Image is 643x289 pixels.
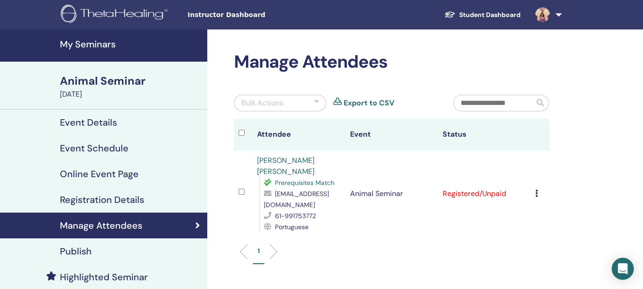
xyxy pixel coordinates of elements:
a: Student Dashboard [437,6,528,23]
h4: Event Schedule [60,143,129,154]
span: Portuguese [275,223,309,231]
a: Export to CSV [344,98,394,109]
img: default.jpg [535,7,550,22]
h4: Online Event Page [60,168,139,179]
th: Status [438,119,531,150]
div: Open Intercom Messenger [612,258,634,280]
p: 1 [257,246,260,256]
h4: Registration Details [60,194,144,205]
span: Prerequisites Match [275,179,334,187]
h4: My Seminars [60,39,202,50]
h4: Publish [60,246,92,257]
div: Animal Seminar [60,73,202,89]
a: Animal Seminar[DATE] [54,73,207,100]
div: Bulk Actions [241,98,283,109]
span: Instructor Dashboard [187,10,326,20]
th: Attendee [252,119,345,150]
td: Animal Seminar [345,150,438,237]
img: graduation-cap-white.svg [444,11,456,18]
h4: Event Details [60,117,117,128]
th: Event [345,119,438,150]
span: [EMAIL_ADDRESS][DOMAIN_NAME] [264,190,329,209]
h2: Manage Attendees [234,52,549,73]
h4: Manage Attendees [60,220,142,231]
h4: Highlighted Seminar [60,272,148,283]
img: logo.png [61,5,171,25]
div: [DATE] [60,89,202,100]
span: 61-991753772 [275,212,316,220]
a: [PERSON_NAME] [PERSON_NAME] [257,156,315,176]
